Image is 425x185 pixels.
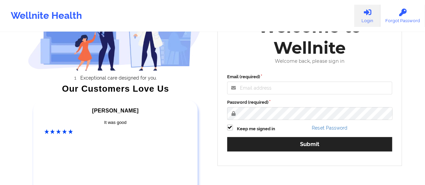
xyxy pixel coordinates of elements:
div: Our Customers Love Us [28,85,203,92]
a: Forgot Password [380,5,425,27]
button: Submit [227,137,392,151]
label: Keep me signed in [237,126,275,132]
div: It was good [44,119,187,126]
a: Login [354,5,380,27]
span: [PERSON_NAME] [92,108,138,113]
a: Reset Password [312,125,347,131]
li: Exceptional care designed for you. [34,75,203,81]
div: Welcome to Wellnite [222,16,397,58]
div: Welcome back, please sign in [222,58,397,64]
label: Password (required) [227,99,392,106]
input: Email address [227,82,392,94]
label: Email (required) [227,74,392,80]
